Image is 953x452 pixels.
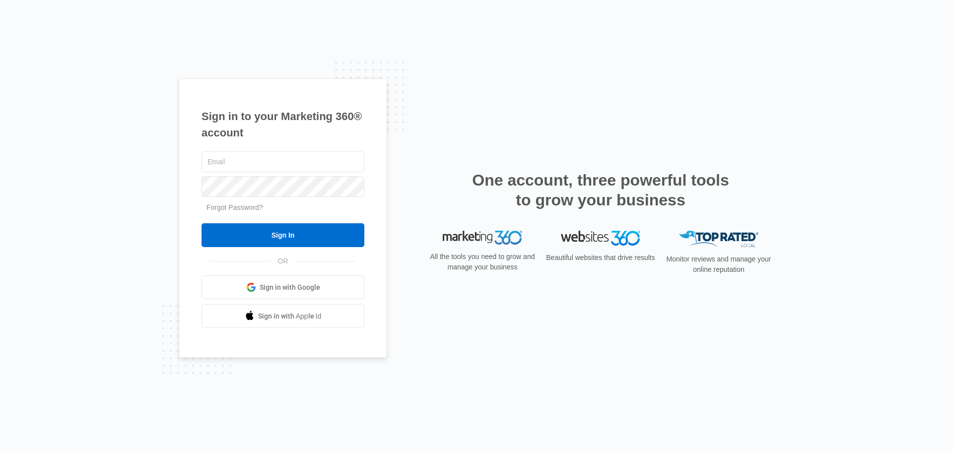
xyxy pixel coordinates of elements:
[271,256,295,266] span: OR
[258,311,322,322] span: Sign in with Apple Id
[202,275,364,299] a: Sign in with Google
[545,253,656,263] p: Beautiful websites that drive results
[202,304,364,328] a: Sign in with Apple Id
[443,231,522,245] img: Marketing 360
[206,203,263,211] a: Forgot Password?
[202,151,364,172] input: Email
[561,231,640,245] img: Websites 360
[202,108,364,141] h1: Sign in to your Marketing 360® account
[469,170,732,210] h2: One account, three powerful tools to grow your business
[679,231,758,247] img: Top Rated Local
[427,252,538,272] p: All the tools you need to grow and manage your business
[202,223,364,247] input: Sign In
[663,254,774,275] p: Monitor reviews and manage your online reputation
[260,282,320,293] span: Sign in with Google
